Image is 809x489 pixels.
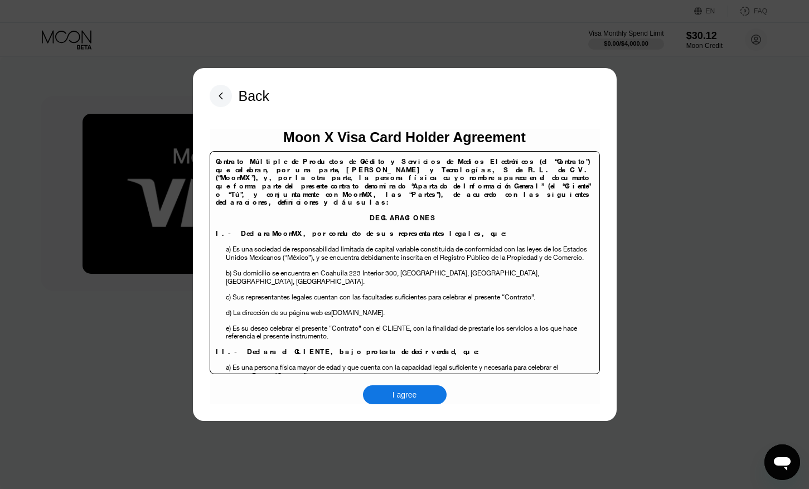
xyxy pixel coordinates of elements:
span: MoonMX [342,190,374,199]
span: s a [529,323,537,333]
span: Coahuila 223 Interior 300, [GEOGRAPHIC_DATA], [GEOGRAPHIC_DATA] [321,268,537,278]
span: I.- Declara [216,229,272,238]
span: [PERSON_NAME] y Tecnologías, S de R.L. de C.V. (“MoonMX”), [216,165,591,183]
iframe: Button to launch messaging window [764,444,800,480]
span: , [GEOGRAPHIC_DATA], [GEOGRAPHIC_DATA]. [226,268,539,286]
span: MoonMX [272,229,303,238]
span: e [226,323,229,333]
span: c [226,292,229,302]
span: ) Es su deseo celebrar el presente “Contrato” con el CLIENTE, con la finalidad de prestarle los s... [229,323,529,333]
span: los que hace referencia el presente instrumento. [226,323,577,341]
div: Back [210,85,270,107]
span: d [226,308,230,317]
span: , por conducto de sus representantes legales, que: [303,229,509,238]
span: y, por la otra parte, la persona física cuyo nombre aparece en el documento que forma parte del p... [216,173,591,198]
span: ) La dirección de su página web es [230,308,331,317]
div: I agree [363,385,447,404]
span: , las “Partes”), de acuerdo con las siguientes declaraciones, definiciones y cláusulas: [216,190,591,207]
div: Moon X Visa Card Holder Agreement [283,129,526,146]
span: [DOMAIN_NAME]. [331,308,385,317]
span: a) Es una persona física mayor de edad y que cuenta con la capacidad legal suficiente y necesaria... [226,362,558,380]
span: ) Sus representantes legales cuentan con las facultades suficientes para celebrar el presente “Co... [229,292,535,302]
div: Back [239,88,270,104]
div: I agree [393,390,417,400]
span: II.- Declara el CLIENTE, bajo protesta de decir verdad, que: [216,347,482,356]
span: Contrato Múltiple de Productos de Crédito y Servicios de Medios Electrónicos (el “Contrato”) que ... [216,157,590,175]
span: b) Su domicilio se encuentra en [226,268,319,278]
span: DECLARACIONES [370,213,437,222]
span: a) Es una sociedad de responsabilidad limitada de capital variable constituida de conformidad con... [226,244,587,262]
